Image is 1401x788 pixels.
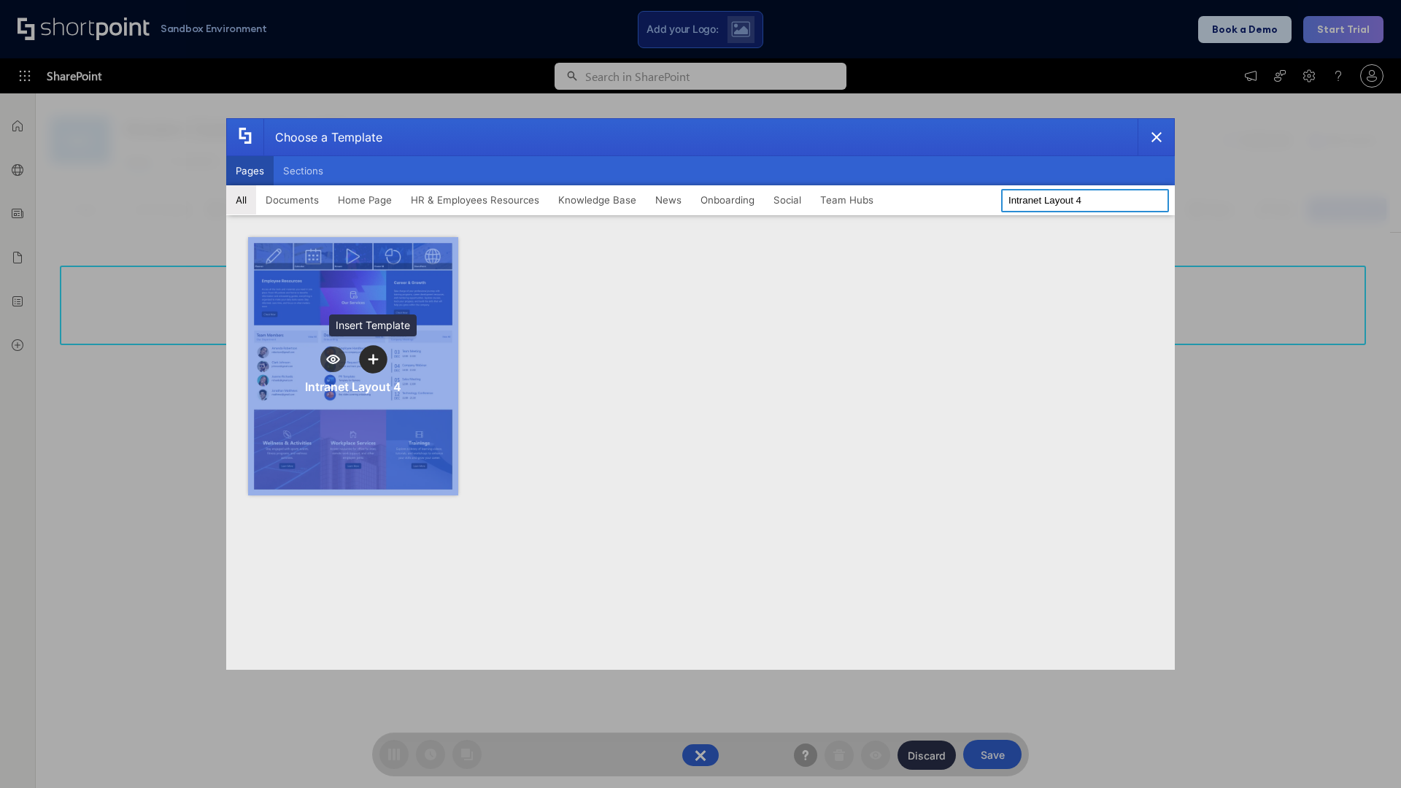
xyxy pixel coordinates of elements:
div: Intranet Layout 4 [305,379,401,394]
button: Team Hubs [811,185,883,215]
button: Social [764,185,811,215]
iframe: Chat Widget [1328,718,1401,788]
button: HR & Employees Resources [401,185,549,215]
button: Sections [274,156,333,185]
button: News [646,185,691,215]
div: Choose a Template [263,119,382,155]
button: All [226,185,256,215]
input: Search [1001,189,1169,212]
button: Pages [226,156,274,185]
button: Documents [256,185,328,215]
button: Onboarding [691,185,764,215]
div: template selector [226,118,1175,670]
button: Home Page [328,185,401,215]
button: Knowledge Base [549,185,646,215]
